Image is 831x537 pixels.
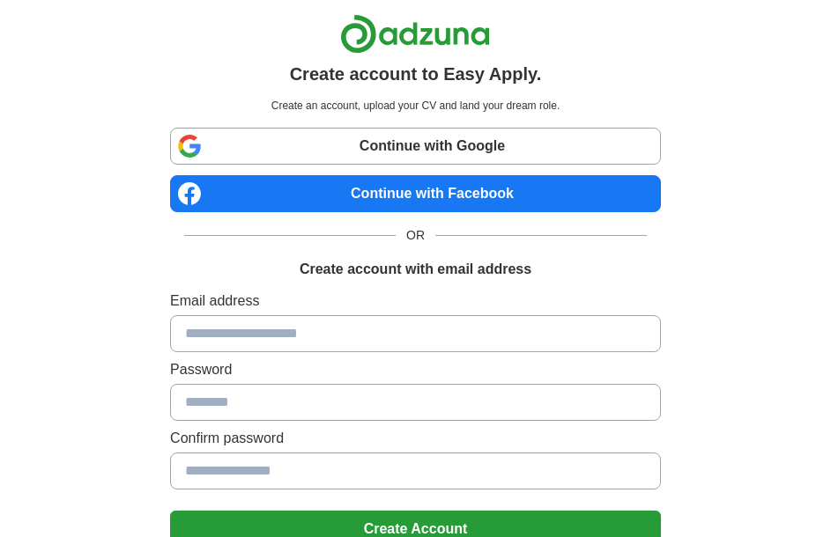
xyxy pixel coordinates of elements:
h1: Create account to Easy Apply. [290,61,542,87]
a: Continue with Facebook [170,175,661,212]
label: Password [170,359,661,380]
img: Adzuna logo [340,14,490,54]
label: Confirm password [170,428,661,449]
span: OR [396,226,435,245]
a: Continue with Google [170,128,661,165]
p: Create an account, upload your CV and land your dream role. [174,98,657,114]
h1: Create account with email address [300,259,531,280]
label: Email address [170,291,661,312]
